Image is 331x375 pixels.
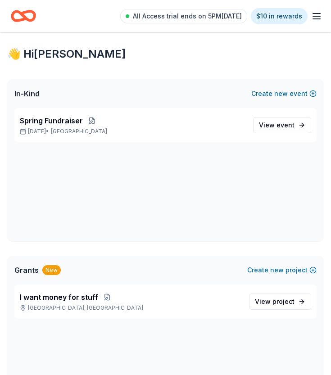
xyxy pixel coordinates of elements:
[11,5,36,27] a: Home
[253,117,311,133] a: View event
[120,9,247,23] a: All Access trial ends on 5PM[DATE]
[7,47,324,61] div: 👋 Hi [PERSON_NAME]
[249,294,311,310] a: View project
[259,120,295,131] span: View
[270,265,284,276] span: new
[51,128,107,135] span: [GEOGRAPHIC_DATA]
[14,265,39,276] span: Grants
[20,292,98,303] span: I want money for stuff
[277,121,295,129] span: event
[272,298,295,305] span: project
[20,115,83,126] span: Spring Fundraiser
[274,88,288,99] span: new
[251,8,308,24] a: $10 in rewards
[20,128,246,135] p: [DATE] •
[255,296,295,307] span: View
[251,88,317,99] button: Createnewevent
[133,11,242,22] span: All Access trial ends on 5PM[DATE]
[20,304,242,312] p: [GEOGRAPHIC_DATA], [GEOGRAPHIC_DATA]
[14,88,40,99] span: In-Kind
[247,265,317,276] button: Createnewproject
[42,265,61,275] div: New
